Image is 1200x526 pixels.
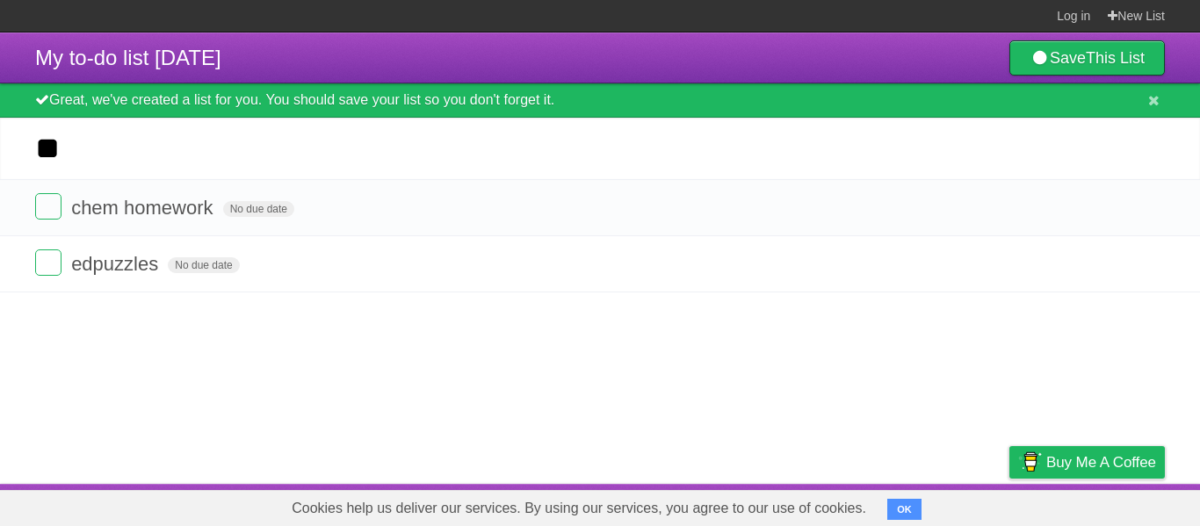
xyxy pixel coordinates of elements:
[168,257,239,273] span: No due date
[1086,49,1145,67] b: This List
[35,249,61,276] label: Done
[223,201,294,217] span: No due date
[71,197,217,219] span: chem homework
[35,193,61,220] label: Done
[887,499,922,520] button: OK
[987,488,1032,522] a: Privacy
[1046,447,1156,478] span: Buy me a coffee
[35,46,221,69] span: My to-do list [DATE]
[71,253,163,275] span: edpuzzles
[274,491,884,526] span: Cookies help us deliver our services. By using our services, you agree to our use of cookies.
[927,488,965,522] a: Terms
[1009,446,1165,479] a: Buy me a coffee
[1054,488,1165,522] a: Suggest a feature
[1009,40,1165,76] a: SaveThis List
[1018,447,1042,477] img: Buy me a coffee
[776,488,813,522] a: About
[834,488,905,522] a: Developers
